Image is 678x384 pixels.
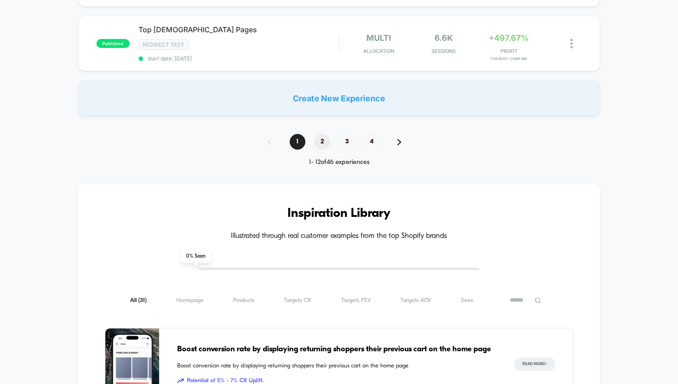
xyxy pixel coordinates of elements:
[176,297,204,304] span: Homepage
[489,33,529,43] span: +497.67%
[514,358,556,371] button: Read More>
[259,159,419,166] div: 1 - 12 of 46 experiences
[290,134,305,150] span: 1
[181,250,211,263] span: 0 % Seen
[413,48,474,54] span: Sessions
[177,362,496,371] span: Boost conversion rate by displaying returning shoppers their previous cart on the home page
[139,55,339,62] span: start date: [DATE]
[138,298,147,303] span: ( 31 )
[105,232,573,241] h4: Illustrated through real customer examples from the top Shopify brands
[478,48,539,54] span: PROFIT
[105,207,573,221] h3: Inspiration Library
[130,297,147,304] span: All
[96,39,130,48] span: published
[478,56,539,61] span: for Body Comp BM
[364,134,379,150] span: 4
[177,344,496,355] span: Boost conversion rate by displaying returning shoppers their previous cart on the home page
[435,33,453,43] span: 6.6k
[397,139,401,145] img: pagination forward
[461,297,474,304] span: Seen
[78,80,600,116] div: Create New Experience
[341,297,371,304] span: Targets PSV
[400,297,431,304] span: Targets AOV
[314,134,330,150] span: 2
[233,297,254,304] span: Products
[139,39,188,50] span: Redirect Test
[339,134,355,150] span: 3
[570,39,573,48] img: close
[366,33,391,43] span: multi
[139,25,339,34] span: Top [DEMOGRAPHIC_DATA] Pages
[363,48,394,54] span: Allocation
[284,297,311,304] span: Targets CR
